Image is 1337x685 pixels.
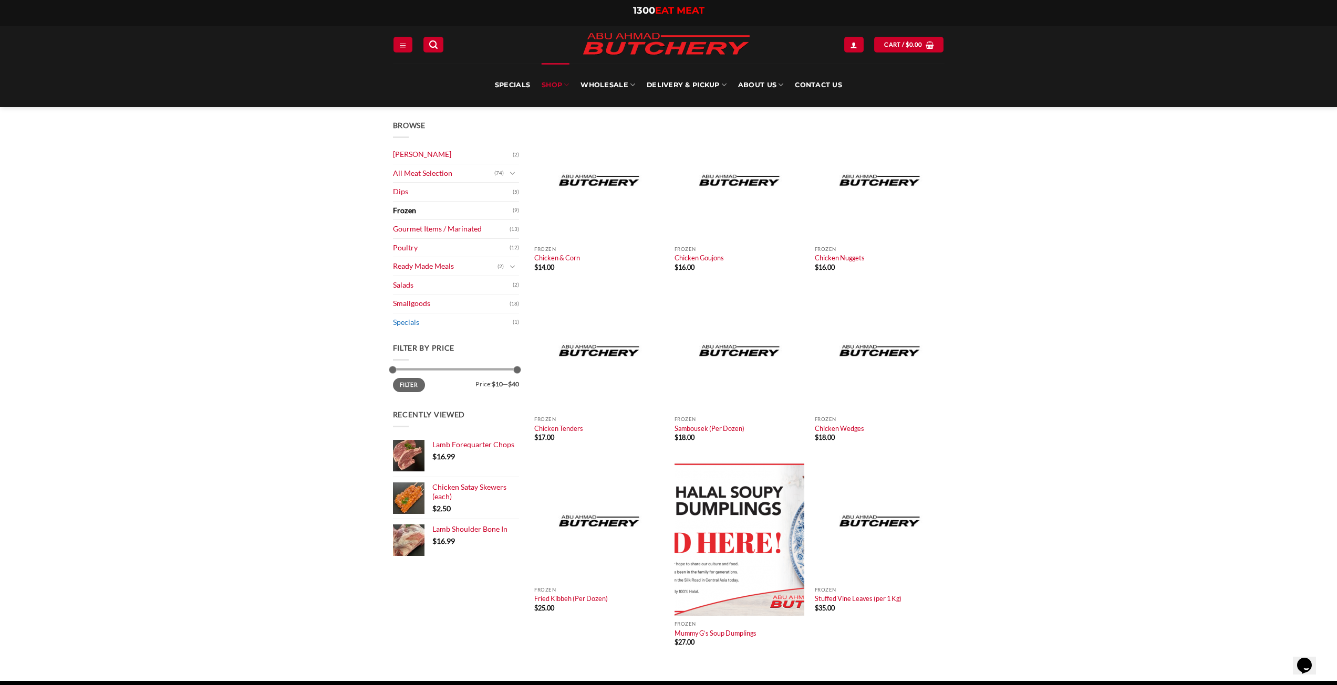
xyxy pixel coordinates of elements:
a: Ready Made Meals [393,257,498,276]
span: (74) [494,165,504,181]
iframe: chat widget [1293,643,1326,675]
span: Chicken Satay Skewers (each) [432,482,506,501]
button: Toggle [506,261,519,272]
a: Chicken Nuggets [815,254,865,262]
img: Placeholder [534,460,664,582]
a: Specials [393,313,513,332]
span: $ [815,433,818,441]
p: Frozen [534,416,664,422]
p: Frozen [815,587,945,593]
bdi: 25.00 [534,604,554,612]
a: Dips [393,183,513,201]
span: 1300 [633,5,655,16]
bdi: 18.00 [675,433,695,441]
a: Fried Kibbeh (Per Dozen) [534,594,608,603]
img: Placeholder [815,460,945,582]
a: View cart [874,37,944,52]
a: Chicken Goujons [675,254,724,262]
a: 1300EAT MEAT [633,5,704,16]
a: Poultry [393,239,510,257]
p: Frozen [534,587,664,593]
img: Mummy G's Soup Dumplings [675,460,804,616]
img: Placeholder [675,290,804,412]
bdi: 18.00 [815,433,835,441]
p: Frozen [534,246,664,252]
button: Toggle [506,167,519,179]
a: Lamb Forequarter Chops [432,440,519,449]
span: Lamb Shoulder Bone In [432,524,507,533]
a: Menu [393,37,412,52]
a: Mummy G’s Soup Dumplings [675,629,756,637]
a: Wholesale [581,63,635,107]
a: Chicken Wedges [815,424,864,433]
span: $ [534,263,538,271]
a: [PERSON_NAME] [393,145,513,164]
a: Gourmet Items / Marinated [393,220,510,238]
span: (2) [513,277,519,293]
bdi: 17.00 [534,433,554,441]
span: (5) [513,184,519,200]
img: Placeholder [815,290,945,412]
span: Recently Viewed [393,410,465,419]
bdi: 0.00 [906,41,923,48]
span: $ [432,452,437,461]
span: $ [675,433,678,441]
a: Chicken Tenders [534,424,583,433]
div: Price: — [393,378,519,387]
a: Chicken & Corn [534,254,580,262]
a: Chicken Satay Skewers (each) [432,482,519,502]
a: Stuffed Vine Leaves (per 1 Kg) [815,594,901,603]
a: SHOP [542,63,569,107]
span: EAT MEAT [655,5,704,16]
bdi: 14.00 [534,263,554,271]
img: Placeholder [534,120,664,241]
a: Salads [393,276,513,294]
img: Abu Ahmad Butchery [574,26,758,63]
span: $10 [492,380,503,388]
span: Lamb Forequarter Chops [432,440,514,449]
a: All Meat Selection [393,164,494,183]
span: $40 [508,380,519,388]
bdi: 16.00 [815,263,835,271]
p: Frozen [675,621,804,627]
span: $ [432,536,437,545]
p: Frozen [815,246,945,252]
span: Cart / [884,40,922,49]
span: (2) [498,259,504,275]
button: Filter [393,378,425,392]
span: $ [432,504,437,513]
p: Frozen [815,416,945,422]
a: Smallgoods [393,294,510,313]
a: Sambousek (Per Dozen) [675,424,744,433]
span: (18) [510,296,519,312]
bdi: 27.00 [675,638,695,646]
img: Placeholder [534,290,664,412]
a: Frozen [393,202,513,220]
a: Delivery & Pickup [647,63,727,107]
span: (1) [513,314,519,330]
span: (12) [510,240,519,256]
span: (13) [510,222,519,237]
span: Browse [393,121,426,130]
img: Placeholder [675,120,804,241]
p: Frozen [675,246,804,252]
span: $ [534,604,538,612]
a: About Us [738,63,783,107]
span: $ [534,433,538,441]
img: Placeholder [815,120,945,241]
span: $ [815,604,818,612]
span: $ [675,263,678,271]
span: $ [675,638,678,646]
a: Login [844,37,863,52]
p: Frozen [675,416,804,422]
bdi: 2.50 [432,504,451,513]
span: $ [815,263,818,271]
bdi: 35.00 [815,604,835,612]
span: Filter by price [393,343,455,352]
a: Lamb Shoulder Bone In [432,524,519,534]
span: $ [906,40,909,49]
a: Contact Us [795,63,842,107]
a: Specials [495,63,530,107]
a: Search [423,37,443,52]
bdi: 16.00 [675,263,695,271]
